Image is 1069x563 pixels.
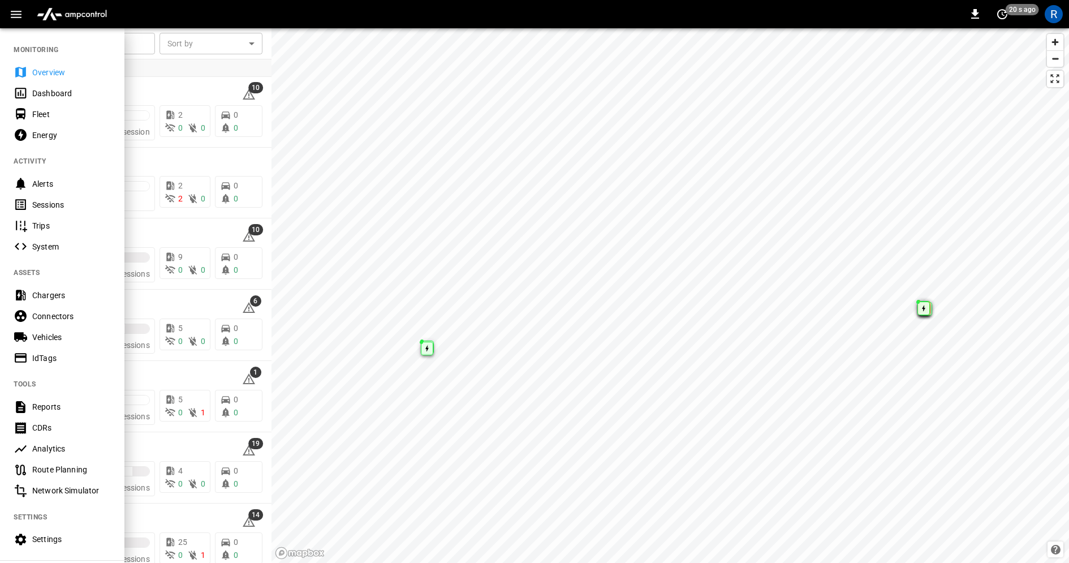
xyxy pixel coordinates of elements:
[32,534,111,545] div: Settings
[32,220,111,231] div: Trips
[32,311,111,322] div: Connectors
[32,422,111,433] div: CDRs
[32,332,111,343] div: Vehicles
[32,241,111,252] div: System
[32,3,111,25] img: ampcontrol.io logo
[32,88,111,99] div: Dashboard
[32,109,111,120] div: Fleet
[32,464,111,475] div: Route Planning
[1045,5,1063,23] div: profile-icon
[32,443,111,454] div: Analytics
[32,353,111,364] div: IdTags
[32,485,111,496] div: Network Simulator
[32,178,111,190] div: Alerts
[32,130,111,141] div: Energy
[1006,4,1039,15] span: 20 s ago
[32,401,111,412] div: Reports
[32,199,111,210] div: Sessions
[32,67,111,78] div: Overview
[993,5,1011,23] button: set refresh interval
[32,290,111,301] div: Chargers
